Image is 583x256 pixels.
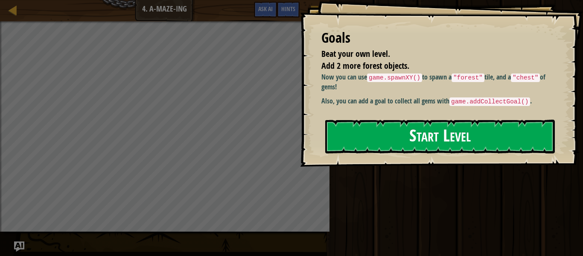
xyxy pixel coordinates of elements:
p: Now you can use to spawn a tile, and a of gems! [321,72,553,92]
li: Add 2 more forest objects. [311,60,551,72]
span: Hints [281,5,295,13]
div: Goals [321,28,553,48]
code: game.addCollectGoal() [449,97,530,106]
span: Add 2 more forest objects. [321,60,409,71]
li: Beat your own level. [311,48,551,60]
span: Beat your own level. [321,48,390,59]
code: "forest" [452,74,484,82]
button: Ask AI [14,241,24,252]
p: Also, you can add a goal to collect all gems with . [321,96,553,106]
button: Start Level [325,120,555,153]
button: Ask AI [254,2,277,18]
code: "chest" [511,74,540,82]
code: game.spawnXY() [367,74,422,82]
span: Ask AI [258,5,273,13]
